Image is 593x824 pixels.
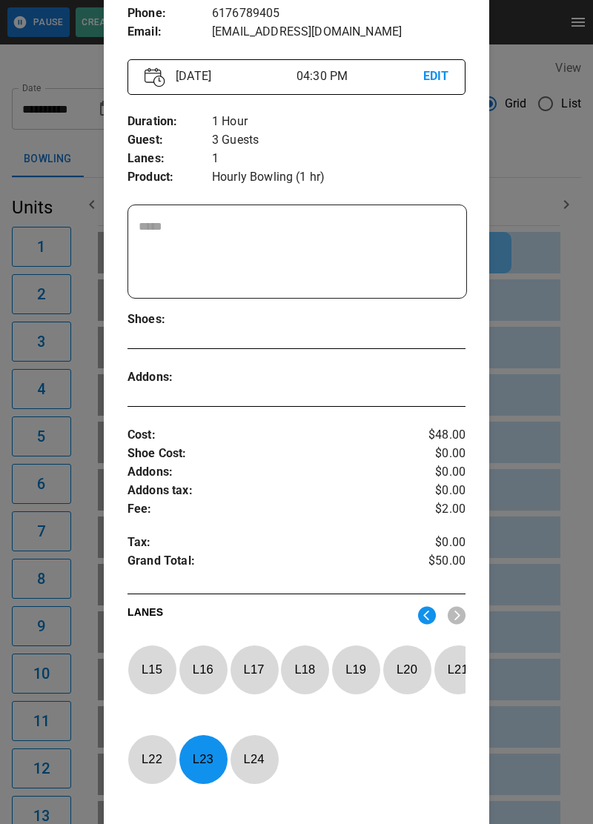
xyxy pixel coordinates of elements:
[127,168,212,187] p: Product :
[409,500,466,519] p: $2.00
[409,552,466,574] p: $50.00
[127,652,176,687] p: L 15
[280,652,329,687] p: L 18
[127,605,406,625] p: LANES
[409,445,466,463] p: $0.00
[127,368,212,387] p: Addons :
[212,168,466,187] p: Hourly Bowling (1 hr)
[127,500,409,519] p: Fee :
[409,482,466,500] p: $0.00
[230,742,279,777] p: L 24
[127,552,409,574] p: Grand Total :
[212,131,466,150] p: 3 Guests
[127,310,212,329] p: Shoes :
[212,23,466,41] p: [EMAIL_ADDRESS][DOMAIN_NAME]
[127,150,212,168] p: Lanes :
[409,426,466,445] p: $48.00
[127,23,212,41] p: Email :
[409,463,466,482] p: $0.00
[145,67,165,87] img: Vector
[127,482,409,500] p: Addons tax :
[127,131,212,150] p: Guest :
[382,652,431,687] p: L 20
[423,67,448,86] p: EDIT
[127,742,176,777] p: L 22
[434,652,483,687] p: L 21
[212,4,466,23] p: 6176789405
[179,652,228,687] p: L 16
[127,445,409,463] p: Shoe Cost :
[127,463,409,482] p: Addons :
[331,652,380,687] p: L 19
[448,606,466,625] img: right2.png
[170,67,296,85] p: [DATE]
[127,534,409,552] p: Tax :
[230,652,279,687] p: L 17
[127,426,409,445] p: Cost :
[127,4,212,23] p: Phone :
[212,113,466,131] p: 1 Hour
[296,67,423,85] p: 04:30 PM
[409,534,466,552] p: $0.00
[212,150,466,168] p: 1
[127,113,212,131] p: Duration :
[418,606,436,625] img: left2.png
[179,742,228,777] p: L 23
